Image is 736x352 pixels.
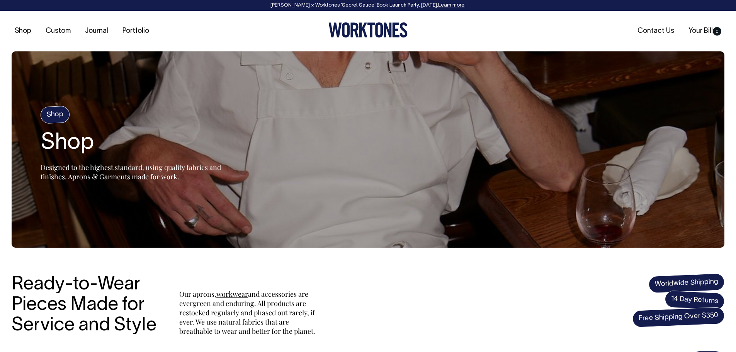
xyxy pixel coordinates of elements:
span: Free Shipping Over $350 [632,307,725,328]
h3: Ready-to-Wear Pieces Made for Service and Style [12,275,162,336]
h2: Shop [41,131,234,156]
a: Custom [42,25,74,37]
a: Portfolio [119,25,152,37]
a: workwear [216,289,248,299]
span: 0 [713,27,721,36]
h4: Shop [40,106,70,124]
div: [PERSON_NAME] × Worktones ‘Secret Sauce’ Book Launch Party, [DATE]. . [8,3,728,8]
a: Learn more [438,3,464,8]
p: Our aprons, and accessories are evergreen and enduring. All products are restocked regularly and ... [179,289,318,336]
a: Contact Us [634,25,677,37]
span: 14 Day Returns [665,290,725,310]
a: Journal [82,25,111,37]
span: Designed to the highest standard, using quality fabrics and finishes. Aprons & Garments made for ... [41,163,221,181]
span: Worldwide Shipping [648,273,725,293]
a: Shop [12,25,34,37]
a: Your Bill0 [685,25,724,37]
